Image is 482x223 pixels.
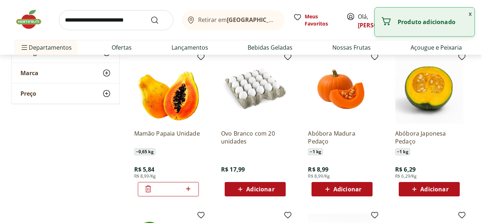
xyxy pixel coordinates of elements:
span: R$ 6,29 [395,165,416,173]
span: Departamentos [20,39,72,56]
a: Ovo Branco com 20 unidades [221,129,289,145]
b: [GEOGRAPHIC_DATA]/[GEOGRAPHIC_DATA] [227,16,348,24]
button: Retirar em[GEOGRAPHIC_DATA]/[GEOGRAPHIC_DATA] [182,10,285,30]
a: Ofertas [112,43,132,52]
button: Fechar notificação [466,8,474,20]
a: Abóbora Japonesa Pedaço [395,129,463,145]
span: Meus Favoritos [305,13,338,27]
span: Retirar em [198,17,277,23]
img: Abóbora Madura Pedaço [308,55,376,124]
span: R$ 6,29/Kg [395,173,417,179]
a: [PERSON_NAME] [358,21,404,29]
p: Produto adicionado [398,18,469,26]
img: Abóbora Japonesa Pedaço [395,55,463,124]
button: Marca [12,63,120,83]
input: search [59,10,173,30]
img: Hortifruti [14,9,50,30]
span: R$ 17,99 [221,165,245,173]
a: Lançamentos [172,43,208,52]
a: Meus Favoritos [293,13,338,27]
button: Preço [12,83,120,104]
span: Adicionar [420,186,448,192]
span: Adicionar [246,186,274,192]
span: Adicionar [333,186,361,192]
button: Menu [20,39,29,56]
span: ~ 0,65 kg [134,148,155,155]
span: R$ 5,84 [134,165,155,173]
button: Adicionar [399,182,460,196]
span: ~ 1 kg [395,148,410,155]
a: Mamão Papaia Unidade [134,129,202,145]
img: Mamão Papaia Unidade [134,55,202,124]
span: Preço [20,90,36,97]
a: Nossas Frutas [332,43,371,52]
span: Marca [20,69,38,77]
button: Adicionar [225,182,286,196]
span: ~ 1 kg [308,148,323,155]
span: Olá, [358,12,390,29]
a: Abóbora Madura Pedaço [308,129,376,145]
button: Submit Search [150,16,168,24]
img: Ovo Branco com 20 unidades [221,55,289,124]
button: Adicionar [312,182,373,196]
a: Açougue e Peixaria [411,43,462,52]
span: R$ 8,99/Kg [134,173,156,179]
span: R$ 8,99/Kg [308,173,330,179]
span: R$ 8,99 [308,165,328,173]
a: Bebidas Geladas [248,43,293,52]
